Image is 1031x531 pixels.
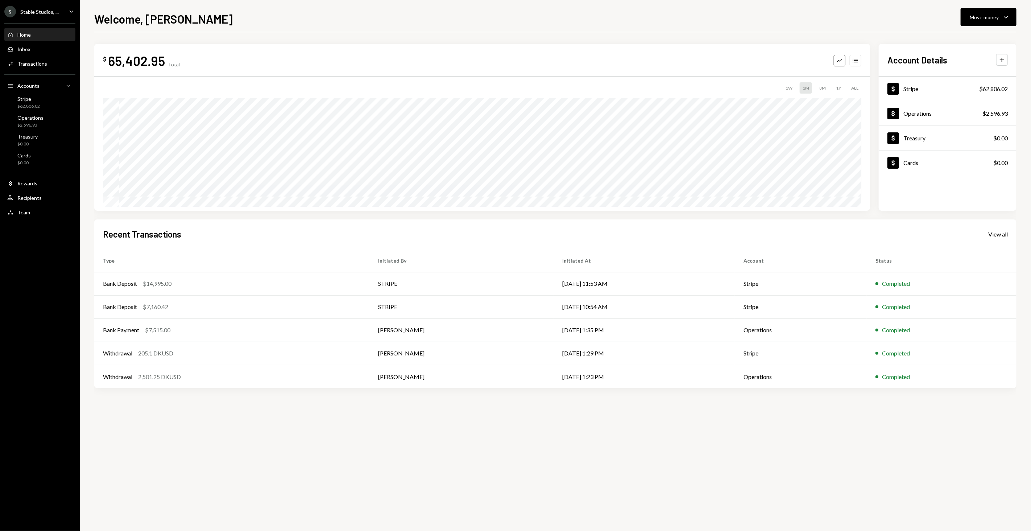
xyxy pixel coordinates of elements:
[94,249,369,272] th: Type
[4,42,75,55] a: Inbox
[833,82,844,94] div: 1Y
[103,372,132,381] div: Withdrawal
[17,209,30,215] div: Team
[17,32,31,38] div: Home
[103,279,137,288] div: Bank Deposit
[993,134,1008,143] div: $0.00
[17,115,44,121] div: Operations
[103,302,137,311] div: Bank Deposit
[735,295,867,318] td: Stripe
[369,342,554,365] td: [PERSON_NAME]
[879,126,1016,150] a: Treasury$0.00
[554,342,735,365] td: [DATE] 1:29 PM
[554,249,735,272] th: Initiated At
[369,272,554,295] td: STRIPE
[982,109,1008,118] div: $2,596.93
[4,191,75,204] a: Recipients
[4,206,75,219] a: Team
[816,82,829,94] div: 3M
[4,6,16,17] div: S
[4,177,75,190] a: Rewards
[735,365,867,388] td: Operations
[882,326,910,334] div: Completed
[4,57,75,70] a: Transactions
[145,326,170,334] div: $7,515.00
[903,135,926,141] div: Treasury
[4,131,75,149] a: Treasury$0.00
[138,349,173,358] div: 205.1 DKUSD
[108,53,165,69] div: 65,402.95
[103,55,107,63] div: $
[554,295,735,318] td: [DATE] 10:54 AM
[103,326,139,334] div: Bank Payment
[17,103,40,110] div: $62,806.02
[554,272,735,295] td: [DATE] 11:53 AM
[17,122,44,128] div: $2,596.93
[970,13,999,21] div: Move money
[867,249,1016,272] th: Status
[735,318,867,342] td: Operations
[369,318,554,342] td: [PERSON_NAME]
[800,82,812,94] div: 1M
[17,160,31,166] div: $0.00
[103,349,132,358] div: Withdrawal
[554,365,735,388] td: [DATE] 1:23 PM
[17,152,31,159] div: Cards
[879,151,1016,175] a: Cards$0.00
[4,79,75,92] a: Accounts
[887,54,947,66] h2: Account Details
[979,85,1008,93] div: $62,806.02
[735,342,867,365] td: Stripe
[735,249,867,272] th: Account
[17,83,40,89] div: Accounts
[17,133,38,140] div: Treasury
[554,318,735,342] td: [DATE] 1:35 PM
[4,94,75,111] a: Stripe$62,806.02
[143,302,168,311] div: $7,160.42
[903,110,932,117] div: Operations
[848,82,861,94] div: ALL
[17,61,47,67] div: Transactions
[879,77,1016,101] a: Stripe$62,806.02
[4,28,75,41] a: Home
[882,279,910,288] div: Completed
[17,96,40,102] div: Stripe
[735,272,867,295] td: Stripe
[961,8,1016,26] button: Move money
[20,9,59,15] div: Stable Studios, ...
[882,302,910,311] div: Completed
[903,85,918,92] div: Stripe
[369,249,554,272] th: Initiated By
[103,228,181,240] h2: Recent Transactions
[168,61,180,67] div: Total
[369,295,554,318] td: STRIPE
[879,101,1016,125] a: Operations$2,596.93
[882,349,910,358] div: Completed
[369,365,554,388] td: [PERSON_NAME]
[783,82,795,94] div: 1W
[4,150,75,168] a: Cards$0.00
[138,372,181,381] div: 2,501.25 DKUSD
[17,195,42,201] div: Recipients
[993,159,1008,167] div: $0.00
[903,159,918,166] div: Cards
[94,12,233,26] h1: Welcome, [PERSON_NAME]
[143,279,171,288] div: $14,995.00
[17,46,30,52] div: Inbox
[17,180,37,186] div: Rewards
[988,230,1008,238] a: View all
[988,231,1008,238] div: View all
[17,141,38,147] div: $0.00
[882,372,910,381] div: Completed
[4,112,75,130] a: Operations$2,596.93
